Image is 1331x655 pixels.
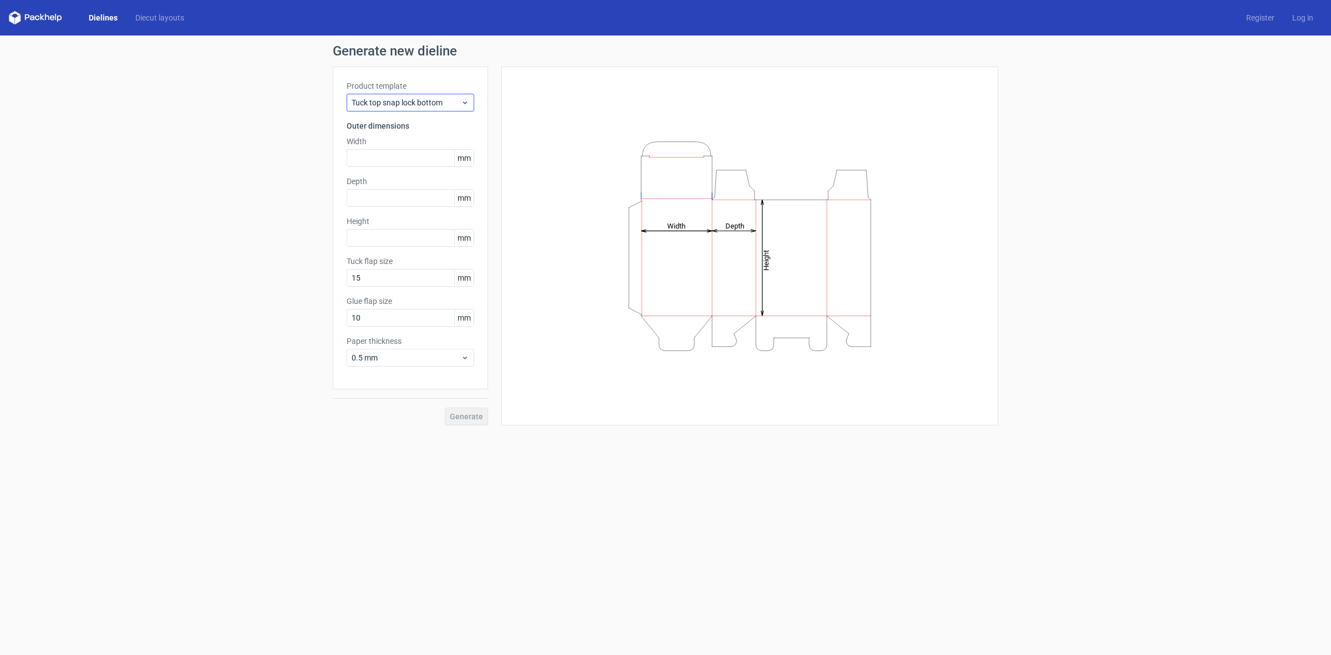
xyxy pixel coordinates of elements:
h1: Generate new dieline [333,44,998,58]
a: Diecut layouts [126,12,193,23]
span: Tuck top snap lock bottom [352,97,461,108]
span: mm [454,309,474,326]
span: mm [454,270,474,286]
label: Paper thickness [347,336,474,347]
span: mm [454,190,474,206]
label: Height [347,216,474,227]
tspan: Width [667,221,685,230]
a: Log in [1283,12,1322,23]
span: 0.5 mm [352,352,461,363]
span: mm [454,150,474,166]
span: mm [454,230,474,246]
label: Tuck flap size [347,256,474,267]
tspan: Height [762,250,770,270]
h3: Outer dimensions [347,120,474,131]
label: Glue flap size [347,296,474,307]
tspan: Depth [725,221,744,230]
a: Register [1237,12,1283,23]
label: Product template [347,80,474,92]
a: Dielines [80,12,126,23]
label: Width [347,136,474,147]
label: Depth [347,176,474,187]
